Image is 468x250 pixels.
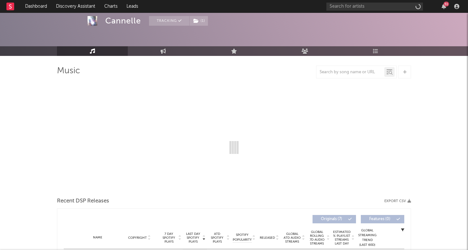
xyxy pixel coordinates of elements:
[128,236,147,240] span: Copyright
[209,232,226,244] span: ATD Spotify Plays
[283,232,301,244] span: Global ATD Audio Streams
[105,16,141,26] div: Cannelle
[149,16,189,26] button: Tracking
[57,197,109,205] span: Recent DSP Releases
[326,3,423,11] input: Search for artists
[313,215,356,223] button: Originals(7)
[361,215,404,223] button: Features(0)
[333,230,351,246] span: Estimated % Playlist Streams Last Day
[442,4,446,9] button: 51
[184,232,201,244] span: Last Day Spotify Plays
[260,236,275,240] span: Released
[190,16,208,26] button: (1)
[160,232,177,244] span: 7 Day Spotify Plays
[77,235,119,240] div: Name
[358,228,377,247] div: Global Streaming Trend (Last 60D)
[444,2,449,6] div: 51
[317,217,346,221] span: Originals ( 7 )
[384,199,411,203] button: Export CSV
[308,230,326,246] span: Global Rolling 7D Audio Streams
[365,217,395,221] span: Features ( 0 )
[233,233,252,242] span: Spotify Popularity
[316,70,384,75] input: Search by song name or URL
[189,16,208,26] span: ( 1 )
